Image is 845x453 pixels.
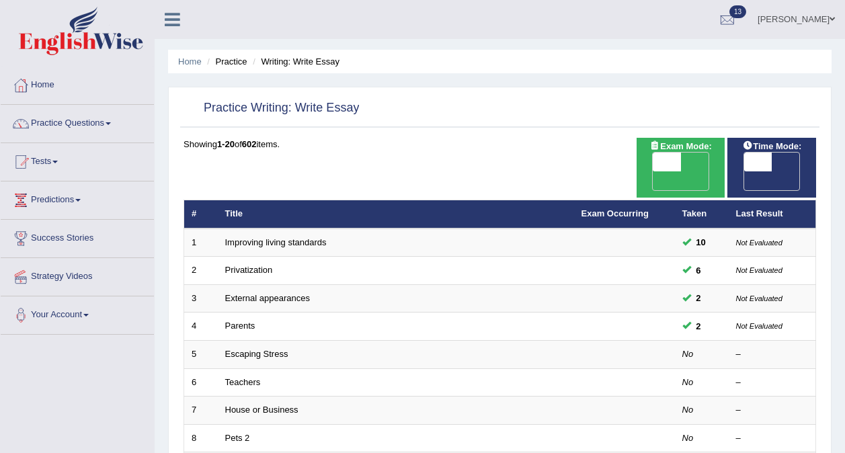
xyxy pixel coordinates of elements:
td: 3 [184,284,218,313]
b: 1-20 [217,139,235,149]
div: – [736,404,809,417]
th: # [184,200,218,229]
a: Your Account [1,296,154,330]
em: No [682,405,694,415]
div: – [736,348,809,361]
a: External appearances [225,293,310,303]
span: 13 [729,5,746,18]
a: Pets 2 [225,433,250,443]
a: House or Business [225,405,298,415]
th: Last Result [729,200,816,229]
a: Escaping Stress [225,349,288,359]
a: Exam Occurring [581,208,649,218]
th: Title [218,200,574,229]
b: 602 [242,139,257,149]
a: Practice Questions [1,105,154,138]
small: Not Evaluated [736,322,782,330]
span: You can still take this question [691,291,707,305]
a: Parents [225,321,255,331]
div: Showing of items. [184,138,816,151]
a: Tests [1,143,154,177]
a: Strategy Videos [1,258,154,292]
a: Predictions [1,181,154,215]
small: Not Evaluated [736,266,782,274]
td: 1 [184,229,218,257]
em: No [682,377,694,387]
em: No [682,433,694,443]
em: No [682,349,694,359]
small: Not Evaluated [736,239,782,247]
span: You can still take this question [691,319,707,333]
td: 6 [184,368,218,397]
td: 7 [184,397,218,425]
span: Time Mode: [737,139,807,153]
td: 5 [184,341,218,369]
span: Exam Mode: [644,139,717,153]
a: Home [1,67,154,100]
a: Home [178,56,202,67]
li: Writing: Write Essay [249,55,339,68]
a: Success Stories [1,220,154,253]
a: Improving living standards [225,237,327,247]
td: 8 [184,424,218,452]
div: – [736,376,809,389]
a: Teachers [225,377,261,387]
span: You can still take this question [691,263,707,278]
th: Taken [675,200,729,229]
h2: Practice Writing: Write Essay [184,98,359,118]
span: You can still take this question [691,235,711,249]
li: Practice [204,55,247,68]
td: 2 [184,257,218,285]
small: Not Evaluated [736,294,782,302]
div: Show exams occurring in exams [637,138,725,198]
div: – [736,432,809,445]
td: 4 [184,313,218,341]
a: Privatization [225,265,273,275]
